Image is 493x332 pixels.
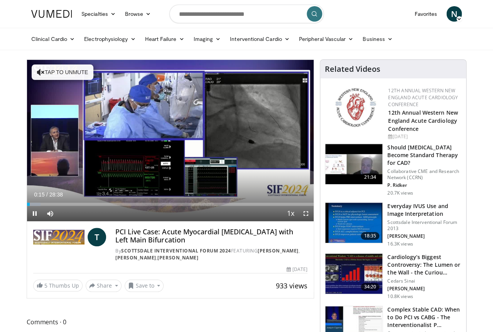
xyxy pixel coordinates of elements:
a: [PERSON_NAME] [157,254,198,261]
button: Share [86,279,122,292]
button: Tap to unmute [32,64,93,80]
a: Peripheral Vascular [294,31,358,47]
img: VuMedi Logo [31,10,72,18]
span: / [46,191,48,198]
span: 34:20 [361,283,379,291]
h4: PCI Live Case: Acute Myocardial [MEDICAL_DATA] with Left Main Bifurcation [115,228,307,244]
span: 18:35 [361,232,379,240]
div: By FEATURING , , [115,247,307,261]
h3: Should [MEDICAL_DATA] Become Standard Therapy for CAD? [387,144,461,167]
img: dTBemQywLidgNXR34xMDoxOjA4MTsiGN.150x105_q85_crop-smart_upscale.jpg [325,203,382,243]
p: [PERSON_NAME] [387,233,461,239]
button: Playback Rate [283,206,298,221]
span: 933 views [276,281,307,290]
a: Electrophysiology [79,31,140,47]
p: 20.7K views [387,190,413,196]
a: Scottsdale Interventional Forum 2024 [121,247,231,254]
a: 21:34 Should [MEDICAL_DATA] Become Standard Therapy for CAD? Collaborative CME and Research Netwo... [325,144,461,196]
button: Fullscreen [298,206,314,221]
button: Mute [42,206,58,221]
h3: Complex Stable CAD: When to Do PCI vs CABG - The Interventionalist P… [387,306,461,329]
span: Comments 0 [27,317,314,327]
a: Heart Failure [140,31,189,47]
p: 16.3K views [387,241,413,247]
a: Business [358,31,397,47]
a: [PERSON_NAME] [115,254,156,261]
a: Browse [120,6,156,22]
span: 5 [44,282,47,289]
a: 12th Annual Western New England Acute Cardiology Conference [388,87,458,108]
img: Scottsdale Interventional Forum 2024 [33,228,84,246]
h4: Related Videos [325,64,380,74]
a: 5 Thumbs Up [33,279,83,291]
a: [PERSON_NAME] [258,247,299,254]
p: 10.8K views [387,293,413,300]
p: Scottsdale Interventional Forum 2013 [387,219,461,232]
a: T [88,228,106,246]
p: Collaborative CME and Research Network (CCRN) [387,168,461,181]
a: Favorites [410,6,442,22]
p: P. Ridker [387,182,461,188]
p: [PERSON_NAME] [387,286,461,292]
img: d453240d-5894-4336-be61-abca2891f366.150x105_q85_crop-smart_upscale.jpg [325,254,382,294]
video-js: Video Player [27,60,314,222]
a: 12th Annual Western New England Acute Cardiology Conference [388,109,458,132]
div: Progress Bar [27,203,314,206]
h3: Cardiology’s Biggest Controversy: The Lumen or the Wall - the Curiou… [387,253,461,276]
a: Imaging [189,31,225,47]
button: Save to [125,279,164,292]
a: 34:20 Cardiology’s Biggest Controversy: The Lumen or the Wall - the Curiou… Cedars Sinai [PERSON_... [325,253,461,300]
a: Specialties [77,6,120,22]
button: Pause [27,206,42,221]
div: [DATE] [388,133,460,140]
img: eb63832d-2f75-457d-8c1a-bbdc90eb409c.150x105_q85_crop-smart_upscale.jpg [325,144,382,184]
div: [DATE] [287,266,307,273]
p: Cedars Sinai [387,278,461,284]
a: 18:35 Everyday IVUS Use and Image Interpretation Scottsdale Interventional Forum 2013 [PERSON_NAM... [325,202,461,247]
a: N [446,6,462,22]
span: 21:34 [361,173,379,181]
a: Clinical Cardio [27,31,79,47]
img: 0954f259-7907-4053-a817-32a96463ecc8.png.150x105_q85_autocrop_double_scale_upscale_version-0.2.png [334,87,377,128]
a: Interventional Cardio [225,31,294,47]
input: Search topics, interventions [169,5,324,23]
span: 28:38 [49,191,63,198]
span: 0:15 [34,191,44,198]
h3: Everyday IVUS Use and Image Interpretation [387,202,461,218]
